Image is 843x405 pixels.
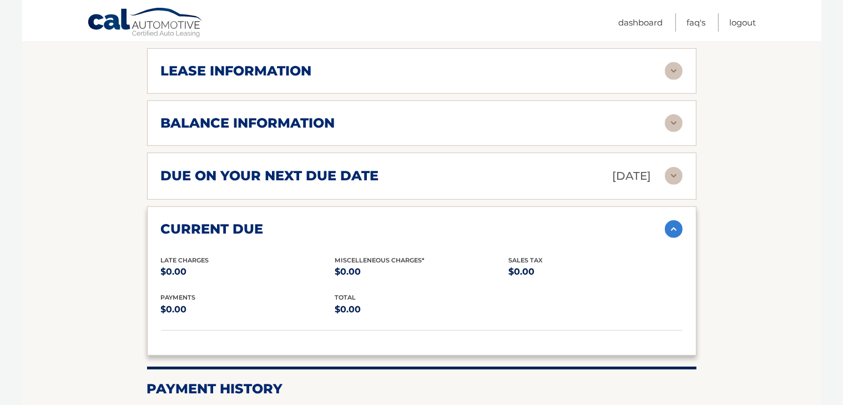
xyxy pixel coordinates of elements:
h2: due on your next due date [161,168,379,184]
p: $0.00 [335,264,508,280]
img: accordion-rest.svg [665,114,683,132]
h2: Payment History [147,381,696,397]
img: accordion-rest.svg [665,167,683,185]
a: Dashboard [619,13,663,32]
span: payments [161,293,196,301]
p: $0.00 [161,264,335,280]
p: [DATE] [613,166,652,186]
a: Cal Automotive [87,7,204,39]
img: accordion-rest.svg [665,62,683,80]
span: Late Charges [161,256,209,264]
h2: balance information [161,115,335,131]
h2: lease information [161,63,312,79]
span: Sales Tax [508,256,543,264]
p: $0.00 [508,264,682,280]
img: accordion-active.svg [665,220,683,238]
p: $0.00 [335,302,508,317]
span: total [335,293,356,301]
h2: current due [161,221,264,237]
a: Logout [730,13,756,32]
p: $0.00 [161,302,335,317]
span: Miscelleneous Charges* [335,256,425,264]
a: FAQ's [687,13,706,32]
